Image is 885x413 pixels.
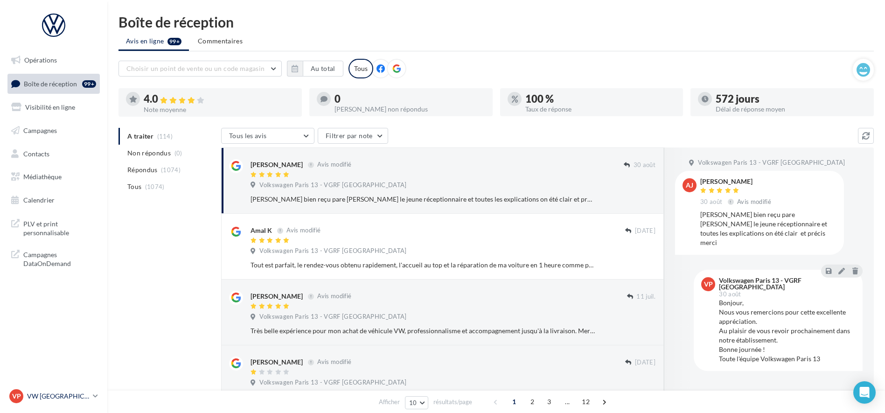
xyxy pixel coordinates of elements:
button: Tous les avis [221,128,314,144]
span: ... [560,394,575,409]
span: Tous [127,182,141,191]
span: Volkswagen Paris 13 - VGRF [GEOGRAPHIC_DATA] [698,159,845,167]
div: Boîte de réception [118,15,874,29]
span: (1074) [145,183,165,190]
span: AJ [686,181,693,190]
div: 572 jours [716,94,866,104]
span: 3 [542,394,557,409]
div: Très belle expérience pour mon achat de véhicule VW, professionnalisme et accompagnement jusqu'à ... [251,326,595,336]
div: Volkswagen Paris 13 - VGRF [GEOGRAPHIC_DATA] [719,277,853,290]
span: Afficher [379,398,400,406]
span: 2 [525,394,540,409]
span: Avis modifié [317,358,351,366]
span: 12 [578,394,593,409]
span: Avis modifié [286,227,321,234]
span: Volkswagen Paris 13 - VGRF [GEOGRAPHIC_DATA] [259,313,406,321]
button: Au total [287,61,343,77]
div: Taux de réponse [525,106,676,112]
div: [PERSON_NAME] [251,160,303,169]
div: Tout est parfait, le rendez-vous obtenu rapidement, l'accueil au top et la réparation de ma voitu... [251,260,595,270]
span: Campagnes [23,126,57,134]
div: Délai de réponse moyen [716,106,866,112]
button: Choisir un point de vente ou un code magasin [118,61,282,77]
a: Campagnes DataOnDemand [6,245,102,272]
a: Contacts [6,144,102,164]
span: 11 juil. [636,293,655,301]
button: 10 [405,396,429,409]
span: Avis modifié [317,293,351,300]
span: 1 [507,394,522,409]
div: [PERSON_NAME] [251,292,303,301]
div: Note moyenne [144,106,294,113]
div: [PERSON_NAME] [251,357,303,367]
span: Campagnes DataOnDemand [23,248,96,268]
a: PLV et print personnalisable [6,214,102,241]
span: 30 août [634,161,655,169]
span: PLV et print personnalisable [23,217,96,238]
p: VW [GEOGRAPHIC_DATA] 13 [27,392,89,401]
span: VP [704,280,713,289]
span: Non répondus [127,148,171,158]
div: [PERSON_NAME] [700,178,773,185]
span: Calendrier [23,196,55,204]
span: (1074) [161,166,181,174]
div: [PERSON_NAME] bien reçu pare [PERSON_NAME] le jeune réceptionnaire et toutes les explications on ... [700,210,836,247]
div: 4.0 [144,94,294,105]
span: résultats/page [433,398,472,406]
span: Opérations [24,56,57,64]
button: Au total [303,61,343,77]
span: Visibilité en ligne [25,103,75,111]
span: Volkswagen Paris 13 - VGRF [GEOGRAPHIC_DATA] [259,181,406,189]
a: Campagnes [6,121,102,140]
span: Médiathèque [23,173,62,181]
span: VP [12,392,21,401]
a: Visibilité en ligne [6,98,102,117]
a: Médiathèque [6,167,102,187]
span: 30 août [719,291,741,297]
span: 10 [409,399,417,406]
span: Tous les avis [229,132,267,140]
div: Tous [348,59,373,78]
span: Volkswagen Paris 13 - VGRF [GEOGRAPHIC_DATA] [259,247,406,255]
div: 99+ [82,80,96,88]
span: Répondus [127,165,158,175]
span: Avis modifié [317,161,351,168]
span: Commentaires [198,36,243,46]
div: [PERSON_NAME] non répondus [334,106,485,112]
span: Boîte de réception [24,79,77,87]
span: 30 août [700,198,722,206]
a: Boîte de réception99+ [6,74,102,94]
span: (0) [174,149,182,157]
span: Avis modifié [737,198,771,205]
div: [PERSON_NAME] bien reçu pare [PERSON_NAME] le jeune réceptionnaire et toutes les explications on ... [251,195,595,204]
div: Bonjour, Nous vous remercions pour cette excellente appréciation. Au plaisir de vous revoir proch... [719,298,855,364]
a: Calendrier [6,190,102,210]
a: Opérations [6,50,102,70]
a: VP VW [GEOGRAPHIC_DATA] 13 [7,387,100,405]
div: Open Intercom Messenger [853,381,876,404]
div: Amal K [251,226,272,235]
span: [DATE] [635,227,655,235]
span: [DATE] [635,358,655,367]
span: Contacts [23,149,49,157]
button: Filtrer par note [318,128,388,144]
div: 0 [334,94,485,104]
div: 100 % [525,94,676,104]
span: Volkswagen Paris 13 - VGRF [GEOGRAPHIC_DATA] [259,378,406,387]
span: Choisir un point de vente ou un code magasin [126,64,265,72]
